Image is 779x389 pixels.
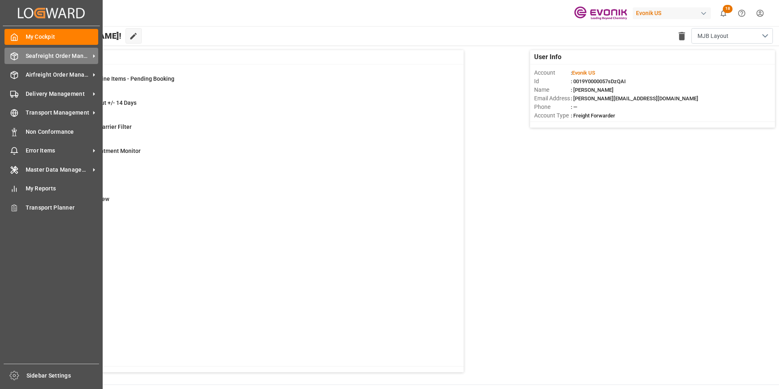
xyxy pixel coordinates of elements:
[574,6,627,20] img: Evonik-brand-mark-Deep-Purple-RGB.jpeg_1700498283.jpeg
[42,123,453,140] a: 4214CIP Low Cost Carrier FilterShipment
[62,75,174,82] span: Draffens New Line Items - Pending Booking
[42,147,453,164] a: 258Drayage Appointment MonitorShipment
[633,5,714,21] button: Evonik US
[733,4,751,22] button: Help Center
[571,87,614,93] span: : [PERSON_NAME]
[42,75,453,92] a: 0Draffens New Line Items - Pending BookingLine Item
[26,371,99,380] span: Sidebar Settings
[534,94,571,103] span: Email Address
[534,69,571,77] span: Account
[34,28,121,44] span: Hello [PERSON_NAME]!
[571,78,626,84] span: : 0019Y0000057sDzQAI
[4,124,98,139] a: Non Conformance
[534,52,561,62] span: User Info
[26,146,90,155] span: Error Items
[26,203,99,212] span: Transport Planner
[534,103,571,111] span: Phone
[534,111,571,120] span: Account Type
[633,7,711,19] div: Evonik US
[26,90,90,98] span: Delivery Management
[534,77,571,86] span: Id
[42,99,453,116] a: 310Evonik Cargo Cut +/- 14 DaysShipment
[723,5,733,13] span: 18
[534,86,571,94] span: Name
[571,95,698,102] span: : [PERSON_NAME][EMAIL_ADDRESS][DOMAIN_NAME]
[26,33,99,41] span: My Cockpit
[26,108,90,117] span: Transport Management
[571,70,595,76] span: :
[26,52,90,60] span: Seafreight Order Management
[571,113,615,119] span: : Freight Forwarder
[691,28,773,44] button: open menu
[4,29,98,45] a: My Cockpit
[26,71,90,79] span: Airfreight Order Management
[42,195,453,212] a: 15Drayage OverviewTransport Unit
[4,181,98,197] a: My Reports
[42,171,453,188] a: 9743Drayage FilterShipment
[714,4,733,22] button: show 18 new notifications
[26,128,99,136] span: Non Conformance
[26,184,99,193] span: My Reports
[571,104,577,110] span: : —
[572,70,595,76] span: Evonik US
[26,166,90,174] span: Master Data Management
[698,32,728,40] span: MJB Layout
[4,199,98,215] a: Transport Planner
